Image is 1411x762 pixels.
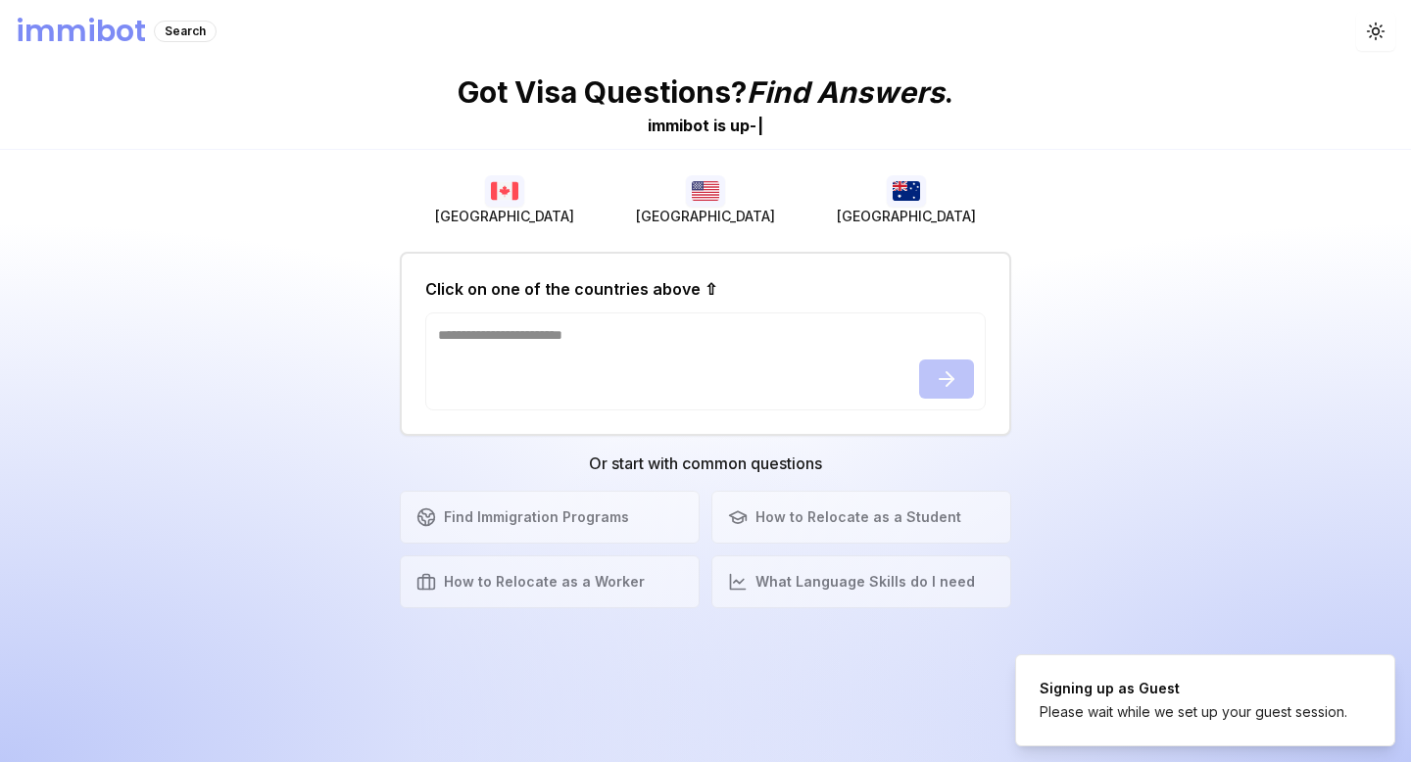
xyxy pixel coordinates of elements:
[887,175,926,207] img: Australia flag
[636,207,775,226] span: [GEOGRAPHIC_DATA]
[757,116,763,135] span: |
[648,114,726,137] div: immibot is
[425,277,717,301] h2: Click on one of the countries above ⇧
[747,74,945,110] span: Find Answers
[435,207,574,226] span: [GEOGRAPHIC_DATA]
[16,14,146,49] h1: immibot
[686,175,725,207] img: USA flag
[1040,679,1347,698] div: Signing up as Guest
[837,207,976,226] span: [GEOGRAPHIC_DATA]
[154,21,217,42] div: Search
[730,116,756,135] span: u p -
[485,175,524,207] img: Canada flag
[458,74,953,110] p: Got Visa Questions? .
[400,452,1011,475] h3: Or start with common questions
[1040,702,1347,722] div: Please wait while we set up your guest session.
